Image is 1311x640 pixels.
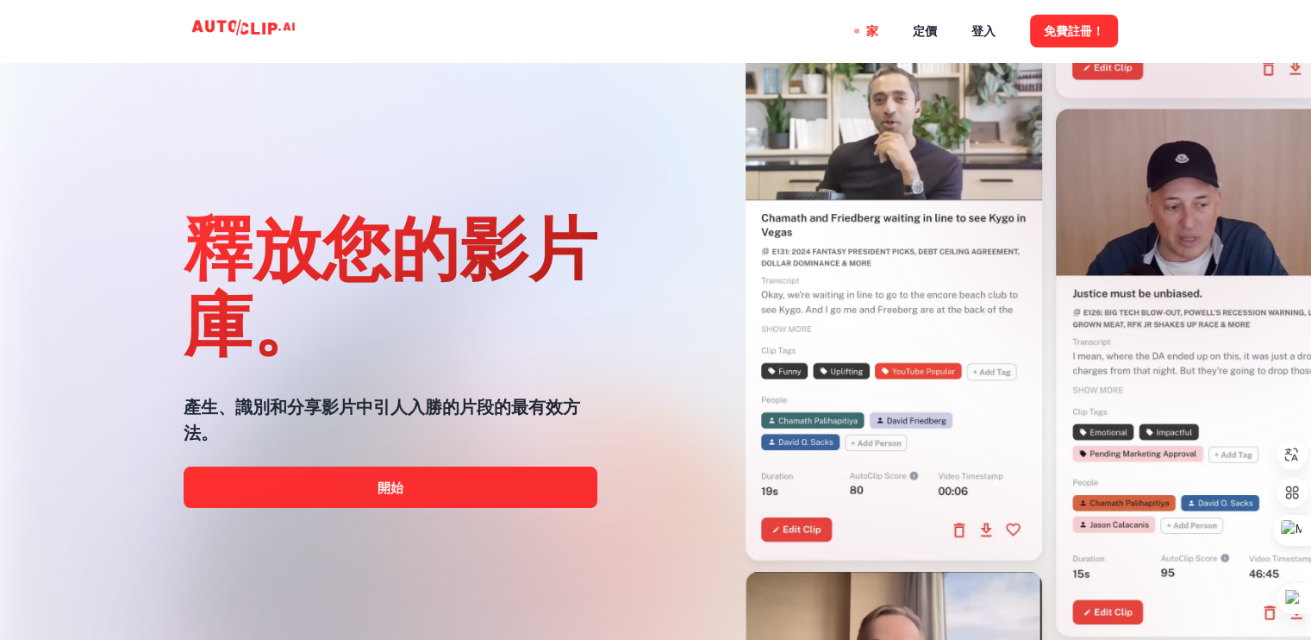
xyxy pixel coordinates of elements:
font: 產生、識別和分享影片中引人入勝的片段的最有效方法。 [184,397,580,443]
font: 登入 [971,25,996,39]
font: 開始 [378,480,403,495]
font: 釋放您的影片庫。 [184,204,597,363]
font: 定價 [913,25,937,39]
a: 開始 [184,467,597,508]
font: 免費註冊！ [1044,25,1104,39]
button: 免費註冊！ [1030,15,1118,47]
font: 家 [866,25,878,39]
